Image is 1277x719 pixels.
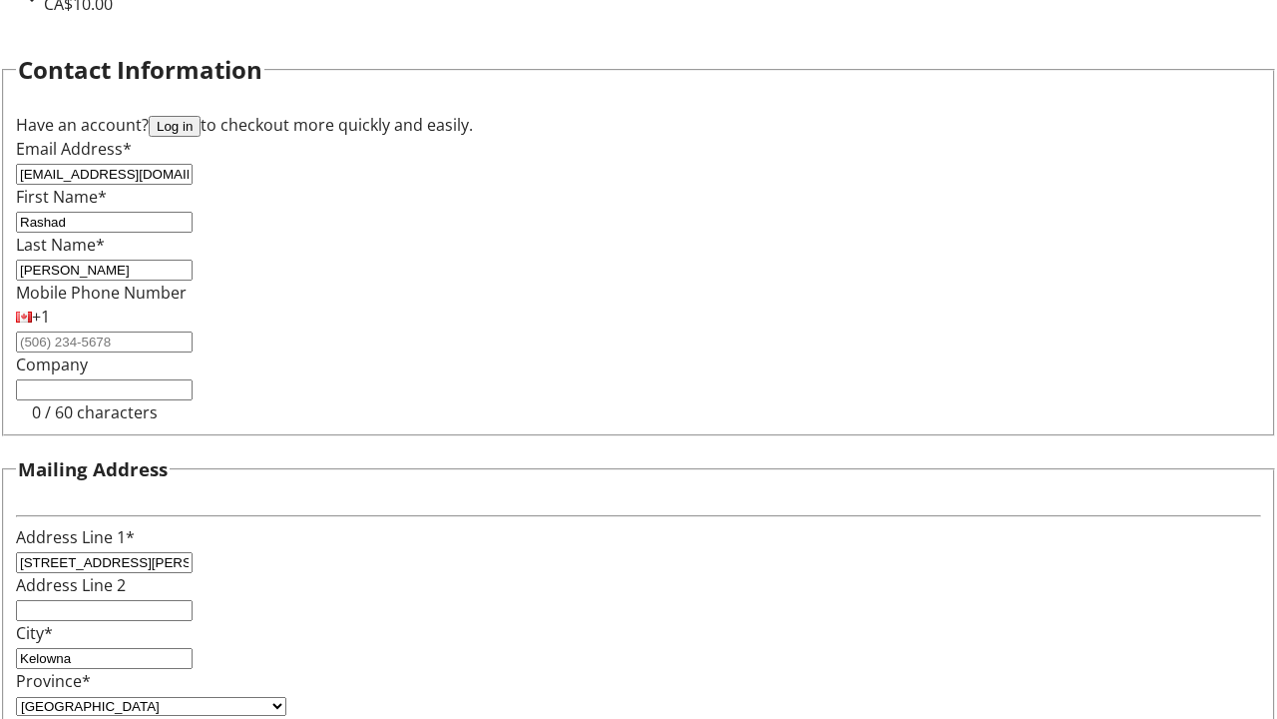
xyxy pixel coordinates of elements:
[149,116,201,137] button: Log in
[16,282,187,304] label: Mobile Phone Number
[16,113,1261,137] div: Have an account? to checkout more quickly and easily.
[32,401,158,423] tr-character-limit: 0 / 60 characters
[16,552,193,573] input: Address
[18,455,168,483] h3: Mailing Address
[16,574,126,596] label: Address Line 2
[16,234,105,256] label: Last Name*
[16,354,88,375] label: Company
[18,52,262,88] h2: Contact Information
[16,670,91,692] label: Province*
[16,526,135,548] label: Address Line 1*
[16,622,53,644] label: City*
[16,186,107,208] label: First Name*
[16,648,193,669] input: City
[16,138,132,160] label: Email Address*
[16,332,193,353] input: (506) 234-5678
